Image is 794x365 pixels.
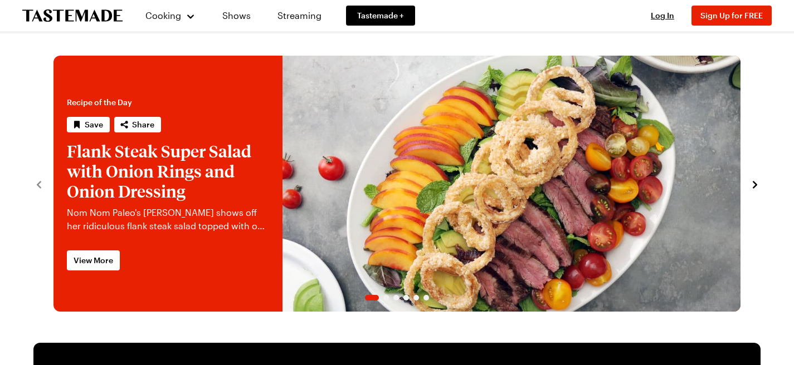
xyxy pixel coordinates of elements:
[383,295,389,300] span: Go to slide 2
[33,177,45,190] button: navigate to previous item
[67,117,110,132] button: Save recipe
[346,6,415,26] a: Tastemade +
[691,6,772,26] button: Sign Up for FREE
[145,10,181,21] span: Cooking
[365,295,379,300] span: Go to slide 1
[22,9,123,22] a: To Tastemade Home Page
[393,295,399,300] span: Go to slide 3
[114,117,161,132] button: Share
[74,255,113,266] span: View More
[403,295,409,300] span: Go to slide 4
[357,10,404,21] span: Tastemade +
[85,119,103,130] span: Save
[67,250,120,270] a: View More
[651,11,674,20] span: Log In
[145,2,196,29] button: Cooking
[413,295,419,300] span: Go to slide 5
[700,11,763,20] span: Sign Up for FREE
[749,177,761,190] button: navigate to next item
[132,119,154,130] span: Share
[640,10,685,21] button: Log In
[423,295,429,300] span: Go to slide 6
[53,56,741,312] div: 1 / 6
